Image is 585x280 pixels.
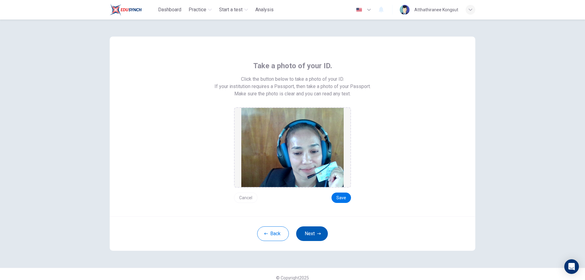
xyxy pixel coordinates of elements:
[253,4,276,15] button: Analysis
[257,226,289,241] button: Back
[253,61,332,71] span: Take a photo of your ID.
[414,6,458,13] div: Atthathiranee Kongsut
[296,226,328,241] button: Next
[355,8,363,12] img: en
[400,5,409,15] img: Profile picture
[110,4,142,16] img: Train Test logo
[110,4,156,16] a: Train Test logo
[234,193,257,203] button: Cancel
[234,90,351,97] span: Make sure the photo is clear and you can read any text.
[156,4,184,15] button: Dashboard
[241,108,344,187] img: preview screemshot
[214,76,371,90] span: Click the button below to take a photo of your ID. If your institution requires a Passport, then ...
[331,193,351,203] button: Save
[219,6,243,13] span: Start a test
[186,4,214,15] button: Practice
[255,6,274,13] span: Analysis
[217,4,250,15] button: Start a test
[158,6,181,13] span: Dashboard
[564,259,579,274] div: Open Intercom Messenger
[189,6,206,13] span: Practice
